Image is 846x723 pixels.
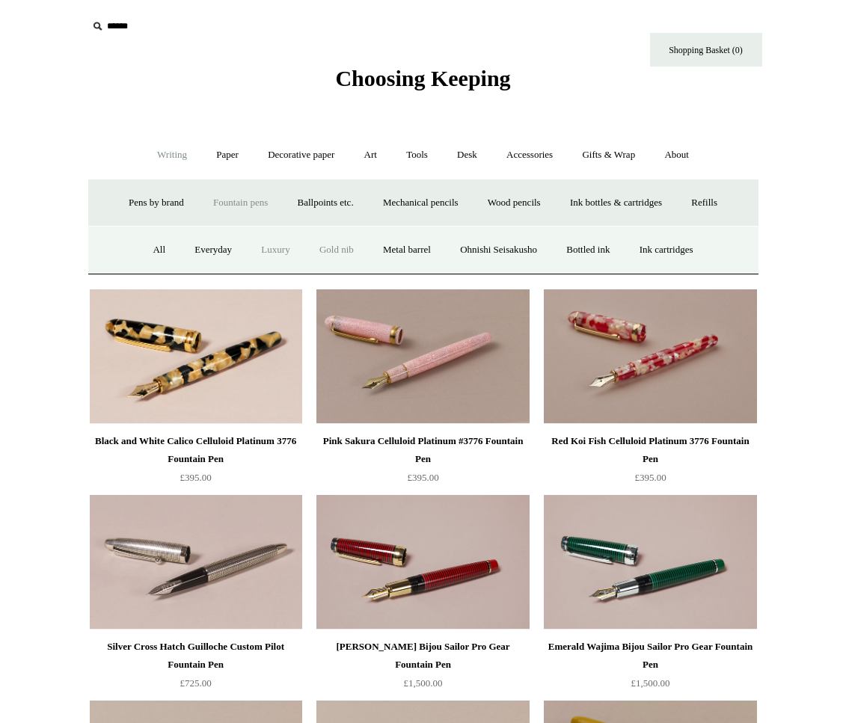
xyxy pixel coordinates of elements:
[626,230,707,270] a: Ink cartridges
[320,432,525,468] div: Pink Sakura Celluloid Platinum #3776 Fountain Pen
[284,183,367,223] a: Ballpoints etc.
[447,230,551,270] a: Ohnishi Seisakusho
[631,677,670,689] span: £1,500.00
[203,135,252,175] a: Paper
[553,230,623,270] a: Bottled ink
[568,135,649,175] a: Gifts & Wrap
[678,183,731,223] a: Refills
[90,289,302,424] a: Black and White Calico Celluloid Platinum 3776 Fountain Pen Black and White Calico Celluloid Plat...
[200,183,281,223] a: Fountain pens
[94,638,298,674] div: Silver Cross Hatch Guilloche Custom Pilot Fountain Pen
[548,638,752,674] div: Emerald Wajima Bijou Sailor Pro Gear Fountain Pen
[316,495,529,630] img: Ruby Wajima Bijou Sailor Pro Gear Fountain Pen
[650,33,762,67] a: Shopping Basket (0)
[90,495,302,630] a: Silver Cross Hatch Guilloche Custom Pilot Fountain Pen Silver Cross Hatch Guilloche Custom Pilot ...
[180,677,211,689] span: £725.00
[144,135,200,175] a: Writing
[94,432,298,468] div: Black and White Calico Celluloid Platinum 3776 Fountain Pen
[254,135,348,175] a: Decorative paper
[90,495,302,630] img: Silver Cross Hatch Guilloche Custom Pilot Fountain Pen
[316,432,529,493] a: Pink Sakura Celluloid Platinum #3776 Fountain Pen £395.00
[351,135,390,175] a: Art
[316,289,529,424] a: Pink Sakura Celluloid Platinum #3776 Fountain Pen Pink Sakura Celluloid Platinum #3776 Fountain Pen
[444,135,491,175] a: Desk
[316,289,529,424] img: Pink Sakura Celluloid Platinum #3776 Fountain Pen
[393,135,441,175] a: Tools
[544,638,756,699] a: Emerald Wajima Bijou Sailor Pro Gear Fountain Pen £1,500.00
[139,230,179,270] a: All
[316,638,529,699] a: [PERSON_NAME] Bijou Sailor Pro Gear Fountain Pen £1,500.00
[557,183,675,223] a: Ink bottles & cartridges
[248,230,303,270] a: Luxury
[474,183,554,223] a: Wood pencils
[90,432,302,493] a: Black and White Calico Celluloid Platinum 3776 Fountain Pen £395.00
[370,183,472,223] a: Mechanical pencils
[115,183,197,223] a: Pens by brand
[90,289,302,424] img: Black and White Calico Celluloid Platinum 3776 Fountain Pen
[544,495,756,630] a: Emerald Wajima Bijou Sailor Pro Gear Fountain Pen Emerald Wajima Bijou Sailor Pro Gear Fountain Pen
[335,66,510,90] span: Choosing Keeping
[544,289,756,424] a: Red Koi Fish Celluloid Platinum 3776 Fountain Pen Red Koi Fish Celluloid Platinum 3776 Fountain Pen
[544,495,756,630] img: Emerald Wajima Bijou Sailor Pro Gear Fountain Pen
[316,495,529,630] a: Ruby Wajima Bijou Sailor Pro Gear Fountain Pen Ruby Wajima Bijou Sailor Pro Gear Fountain Pen
[651,135,702,175] a: About
[306,230,367,270] a: Gold nib
[493,135,566,175] a: Accessories
[180,472,211,483] span: £395.00
[544,289,756,424] img: Red Koi Fish Celluloid Platinum 3776 Fountain Pen
[181,230,245,270] a: Everyday
[634,472,666,483] span: £395.00
[320,638,525,674] div: [PERSON_NAME] Bijou Sailor Pro Gear Fountain Pen
[407,472,438,483] span: £395.00
[90,638,302,699] a: Silver Cross Hatch Guilloche Custom Pilot Fountain Pen £725.00
[404,677,443,689] span: £1,500.00
[335,78,510,88] a: Choosing Keeping
[548,432,752,468] div: Red Koi Fish Celluloid Platinum 3776 Fountain Pen
[544,432,756,493] a: Red Koi Fish Celluloid Platinum 3776 Fountain Pen £395.00
[370,230,444,270] a: Metal barrel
